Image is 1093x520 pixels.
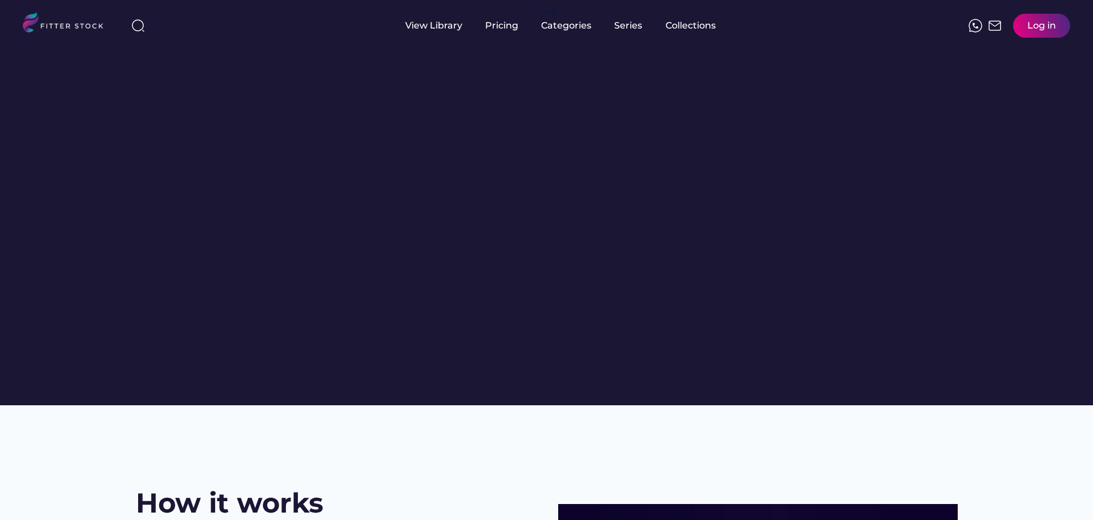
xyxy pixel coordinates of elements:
[485,19,518,32] div: Pricing
[23,13,113,36] img: LOGO.svg
[405,19,462,32] div: View Library
[614,19,643,32] div: Series
[541,19,591,32] div: Categories
[988,19,1002,33] img: Frame%2051.svg
[131,19,145,33] img: search-normal%203.svg
[1027,19,1056,32] div: Log in
[541,6,556,17] div: fvck
[969,19,982,33] img: meteor-icons_whatsapp%20%281%29.svg
[666,19,716,32] div: Collections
